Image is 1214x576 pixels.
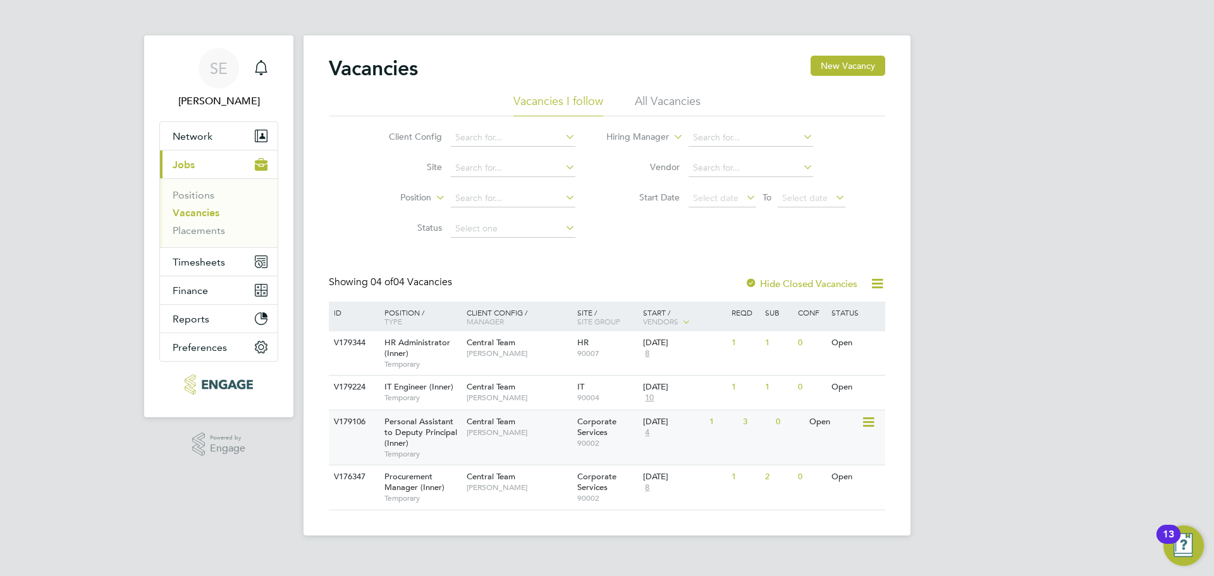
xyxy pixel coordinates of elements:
[384,471,445,493] span: Procurement Manager (Inner)
[173,207,219,219] a: Vacancies
[467,381,515,392] span: Central Team
[643,417,703,427] div: [DATE]
[467,416,515,427] span: Central Team
[384,416,457,448] span: Personal Assistant to Deputy Principal (Inner)
[577,381,584,392] span: IT
[210,443,245,454] span: Engage
[371,276,393,288] span: 04 of
[745,278,857,290] label: Hide Closed Vacancies
[173,341,227,353] span: Preferences
[369,222,442,233] label: Status
[467,482,571,493] span: [PERSON_NAME]
[467,427,571,438] span: [PERSON_NAME]
[643,393,656,403] span: 10
[577,471,616,493] span: Corporate Services
[728,465,761,489] div: 1
[173,159,195,171] span: Jobs
[643,382,725,393] div: [DATE]
[795,302,828,323] div: Conf
[160,276,278,304] button: Finance
[173,313,209,325] span: Reports
[384,449,460,459] span: Temporary
[160,150,278,178] button: Jobs
[577,416,616,438] span: Corporate Services
[795,465,828,489] div: 0
[451,220,575,238] input: Select one
[577,493,637,503] span: 90002
[689,159,813,177] input: Search for...
[467,471,515,482] span: Central Team
[173,285,208,297] span: Finance
[173,256,225,268] span: Timesheets
[451,190,575,207] input: Search for...
[160,178,278,247] div: Jobs
[160,333,278,361] button: Preferences
[706,410,739,434] div: 1
[693,192,739,204] span: Select date
[329,276,455,289] div: Showing
[574,302,641,332] div: Site /
[728,376,761,399] div: 1
[806,410,861,434] div: Open
[1163,534,1174,551] div: 13
[160,305,278,333] button: Reports
[607,161,680,173] label: Vendor
[331,331,375,355] div: V179344
[828,302,883,323] div: Status
[643,348,651,359] span: 8
[759,189,775,205] span: To
[643,427,651,438] span: 4
[762,465,795,489] div: 2
[329,56,418,81] h2: Vacancies
[596,131,669,144] label: Hiring Manager
[210,60,228,77] span: SE
[160,122,278,150] button: Network
[144,35,293,417] nav: Main navigation
[740,410,773,434] div: 3
[811,56,885,76] button: New Vacancy
[577,337,589,348] span: HR
[762,331,795,355] div: 1
[159,374,278,395] a: Go to home page
[359,192,431,204] label: Position
[635,94,701,116] li: All Vacancies
[160,248,278,276] button: Timesheets
[173,224,225,236] a: Placements
[331,465,375,489] div: V176347
[643,482,651,493] span: 8
[828,465,883,489] div: Open
[728,331,761,355] div: 1
[331,410,375,434] div: V179106
[828,331,883,355] div: Open
[640,302,728,333] div: Start /
[369,131,442,142] label: Client Config
[210,432,245,443] span: Powered by
[467,393,571,403] span: [PERSON_NAME]
[371,276,452,288] span: 04 Vacancies
[192,432,246,457] a: Powered byEngage
[577,393,637,403] span: 90004
[451,129,575,147] input: Search for...
[689,129,813,147] input: Search for...
[577,348,637,358] span: 90007
[384,393,460,403] span: Temporary
[577,316,620,326] span: Site Group
[173,130,212,142] span: Network
[384,337,450,358] span: HR Administrator (Inner)
[513,94,603,116] li: Vacancies I follow
[643,472,725,482] div: [DATE]
[463,302,574,332] div: Client Config /
[467,316,504,326] span: Manager
[762,302,795,323] div: Sub
[467,348,571,358] span: [PERSON_NAME]
[185,374,252,395] img: xede-logo-retina.png
[828,376,883,399] div: Open
[451,159,575,177] input: Search for...
[643,316,678,326] span: Vendors
[384,359,460,369] span: Temporary
[577,438,637,448] span: 90002
[773,410,806,434] div: 0
[159,48,278,109] a: SE[PERSON_NAME]
[173,189,214,201] a: Positions
[331,302,375,323] div: ID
